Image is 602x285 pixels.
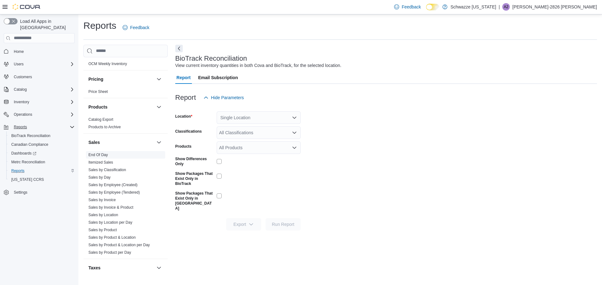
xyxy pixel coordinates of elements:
a: Sales by Product [88,228,117,232]
span: Inventory [14,99,29,104]
button: Sales [88,139,154,145]
button: Operations [11,111,35,118]
span: Reports [14,125,27,130]
button: Users [11,60,26,68]
button: Pricing [88,76,154,82]
div: Sales [83,151,168,259]
a: Sales by Product & Location [88,235,136,240]
span: Sales by Location per Day [88,220,132,225]
a: Sales by Employee (Created) [88,183,138,187]
button: Users [1,60,77,69]
img: Cova [13,4,41,10]
h3: Pricing [88,76,103,82]
button: Catalog [11,86,29,93]
button: Products [88,104,154,110]
span: Customers [14,74,32,79]
span: Operations [11,111,75,118]
div: Products [83,116,168,133]
span: BioTrack Reconciliation [11,133,50,138]
span: Reports [9,167,75,175]
span: Hide Parameters [211,94,244,101]
a: Sales by Invoice & Product [88,205,133,210]
span: Home [14,49,24,54]
a: Sales by Employee (Tendered) [88,190,140,195]
button: Open list of options [292,130,297,135]
label: Location [175,114,193,119]
span: Run Report [272,221,294,227]
div: OCM [83,60,168,70]
h3: Taxes [88,265,101,271]
span: Home [11,48,75,55]
span: Users [11,60,75,68]
a: OCM Weekly Inventory [88,62,127,66]
span: BioTrack Reconciliation [9,132,75,140]
span: Price Sheet [88,89,108,94]
a: Sales by Day [88,175,111,180]
span: Catalog Export [88,117,113,122]
button: Open list of options [292,145,297,150]
div: Pricing [83,88,168,98]
span: OCM Weekly Inventory [88,61,127,66]
button: Sales [155,139,163,146]
span: Feedback [130,24,149,31]
span: Reports [11,168,24,173]
h3: Sales [88,139,100,145]
a: Canadian Compliance [9,141,51,148]
button: Inventory [11,98,32,106]
span: Reports [11,123,75,131]
span: Canadian Compliance [9,141,75,148]
span: Catalog [11,86,75,93]
a: Products to Archive [88,125,121,129]
p: Schwazze [US_STATE] [451,3,496,11]
button: Home [1,47,77,56]
input: Dark Mode [426,4,439,10]
a: Dashboards [9,150,39,157]
span: Sales by Product & Location [88,235,136,240]
button: Hide Parameters [201,91,246,104]
a: Metrc Reconciliation [9,158,48,166]
a: Sales by Location per Day [88,220,132,225]
button: Inventory [1,98,77,106]
a: Sales by Product & Location per Day [88,243,150,247]
span: Operations [14,112,32,117]
a: Feedback [392,1,423,13]
a: Itemized Sales [88,160,113,165]
label: Show Packages That Exist Only in [GEOGRAPHIC_DATA] [175,191,214,211]
a: Sales by Location [88,213,118,217]
span: Email Subscription [198,71,238,84]
label: Classifications [175,129,202,134]
label: Products [175,144,192,149]
p: | [499,3,500,11]
a: BioTrack Reconciliation [9,132,53,140]
span: Washington CCRS [9,176,75,183]
span: Customers [11,73,75,81]
a: End Of Day [88,153,108,157]
a: Catalog Export [88,117,113,122]
a: Dashboards [6,149,77,158]
a: Customers [11,73,34,81]
a: Reports [9,167,27,175]
button: Catalog [1,85,77,94]
span: Feedback [402,4,421,10]
button: Export [226,218,261,231]
label: Show Packages That Exist Only in BioTrack [175,171,214,186]
label: Show Differences Only [175,156,214,166]
span: Sales by Invoice & Product [88,205,133,210]
a: Settings [11,189,30,196]
span: Users [14,62,24,67]
button: Settings [1,188,77,197]
span: Settings [14,190,27,195]
div: View current inventory quantities in both Cova and BioTrack, for the selected location. [175,62,341,69]
button: Pricing [155,75,163,83]
button: Canadian Compliance [6,140,77,149]
nav: Complex example [4,44,75,213]
span: [US_STATE] CCRS [11,177,44,182]
button: Metrc Reconciliation [6,158,77,166]
div: Angelica-2826 Carabajal [502,3,510,11]
button: Next [175,45,183,52]
p: [PERSON_NAME]-2826 [PERSON_NAME] [512,3,597,11]
button: [US_STATE] CCRS [6,175,77,184]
